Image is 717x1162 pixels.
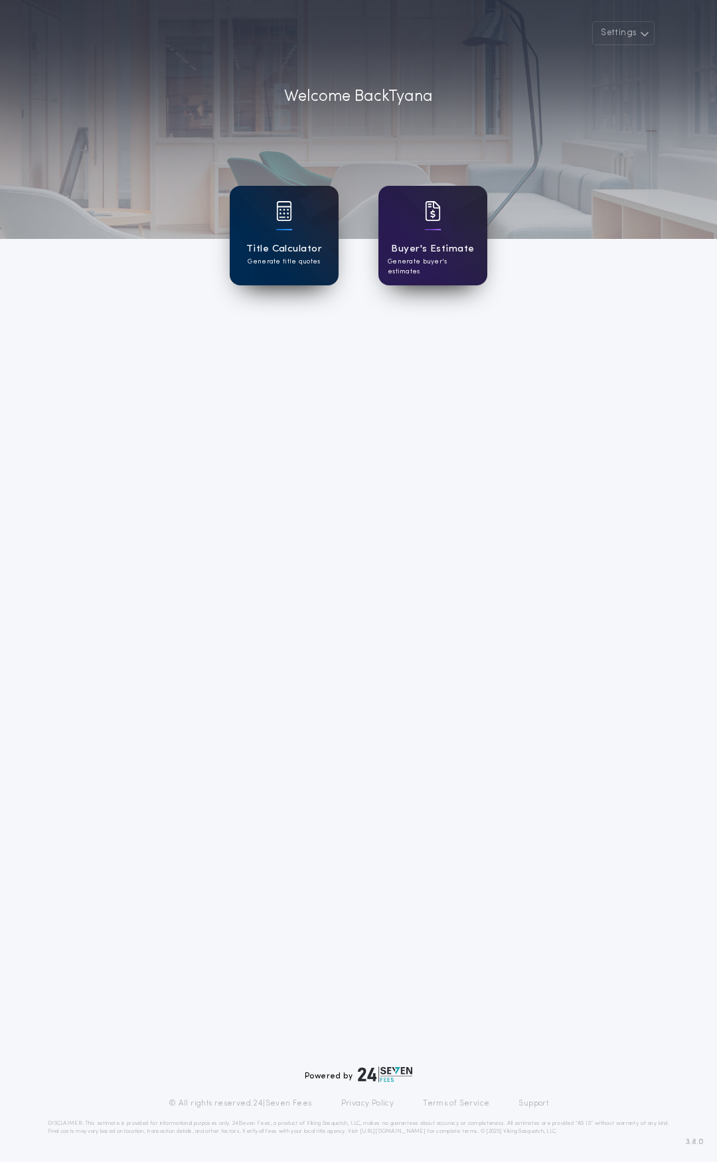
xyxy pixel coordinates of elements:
[276,201,292,221] img: card icon
[518,1098,548,1109] a: Support
[169,1098,312,1109] p: © All rights reserved. 24|Seven Fees
[391,242,474,257] h1: Buyer's Estimate
[358,1066,412,1082] img: logo
[686,1136,704,1148] span: 3.8.0
[48,1120,669,1135] p: DISCLAIMER: This estimate is provided for informational purposes only. 24|Seven Fees, a product o...
[360,1129,426,1134] a: [URL][DOMAIN_NAME]
[246,242,322,257] h1: Title Calculator
[425,201,441,221] img: card icon
[378,186,487,285] a: card iconBuyer's EstimateGenerate buyer's estimates
[592,21,655,45] button: Settings
[423,1098,489,1109] a: Terms of Service
[388,257,478,277] p: Generate buyer's estimates
[341,1098,394,1109] a: Privacy Policy
[230,186,339,285] a: card iconTitle CalculatorGenerate title quotes
[248,257,320,267] p: Generate title quotes
[284,85,433,109] p: Welcome Back Tyana
[305,1066,412,1082] div: Powered by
